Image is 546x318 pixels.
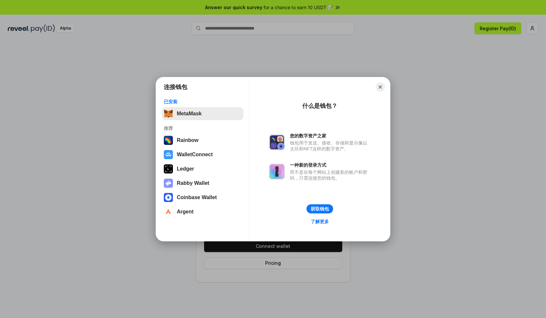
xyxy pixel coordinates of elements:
[162,107,243,120] button: MetaMask
[177,166,194,172] div: Ledger
[164,99,241,105] div: 已安装
[306,204,333,213] button: 获取钱包
[290,169,370,181] div: 而不是在每个网站上创建新的账户和密码，只需连接您的钱包。
[162,191,243,204] button: Coinbase Wallet
[302,102,337,110] div: 什么是钱包？
[290,140,370,152] div: 钱包用于发送、接收、存储和显示像以太坊和NFT这样的数字资产。
[311,206,329,212] div: 获取钱包
[177,137,199,143] div: Rainbow
[164,125,241,131] div: 推荐
[164,164,173,173] img: svg+xml,%3Csvg%20xmlns%3D%22http%3A%2F%2Fwww.w3.org%2F2000%2Fsvg%22%20width%3D%2228%22%20height%3...
[164,150,173,159] img: svg+xml,%3Csvg%20width%3D%2228%22%20height%3D%2228%22%20viewBox%3D%220%200%2028%2028%22%20fill%3D...
[290,133,370,139] div: 您的数字资产之家
[290,162,370,168] div: 一种新的登录方式
[177,111,201,117] div: MetaMask
[162,148,243,161] button: WalletConnect
[164,83,187,91] h1: 连接钱包
[269,164,285,179] img: svg+xml,%3Csvg%20xmlns%3D%22http%3A%2F%2Fwww.w3.org%2F2000%2Fsvg%22%20fill%3D%22none%22%20viewBox...
[162,134,243,147] button: Rainbow
[177,180,209,186] div: Rabby Wallet
[164,136,173,145] img: svg+xml,%3Csvg%20width%3D%22120%22%20height%3D%22120%22%20viewBox%3D%220%200%20120%20120%22%20fil...
[164,193,173,202] img: svg+xml,%3Csvg%20width%3D%2228%22%20height%3D%2228%22%20viewBox%3D%220%200%2028%2028%22%20fill%3D...
[269,134,285,150] img: svg+xml,%3Csvg%20xmlns%3D%22http%3A%2F%2Fwww.w3.org%2F2000%2Fsvg%22%20fill%3D%22none%22%20viewBox...
[177,152,213,158] div: WalletConnect
[164,207,173,216] img: svg+xml,%3Csvg%20width%3D%2228%22%20height%3D%2228%22%20viewBox%3D%220%200%2028%2028%22%20fill%3D...
[177,209,194,215] div: Argent
[376,83,385,92] button: Close
[307,217,333,226] a: 了解更多
[164,109,173,118] img: svg+xml,%3Csvg%20fill%3D%22none%22%20height%3D%2233%22%20viewBox%3D%220%200%2035%2033%22%20width%...
[311,219,329,224] div: 了解更多
[177,195,217,200] div: Coinbase Wallet
[162,177,243,190] button: Rabby Wallet
[162,205,243,218] button: Argent
[162,162,243,175] button: Ledger
[164,179,173,188] img: svg+xml,%3Csvg%20xmlns%3D%22http%3A%2F%2Fwww.w3.org%2F2000%2Fsvg%22%20fill%3D%22none%22%20viewBox...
